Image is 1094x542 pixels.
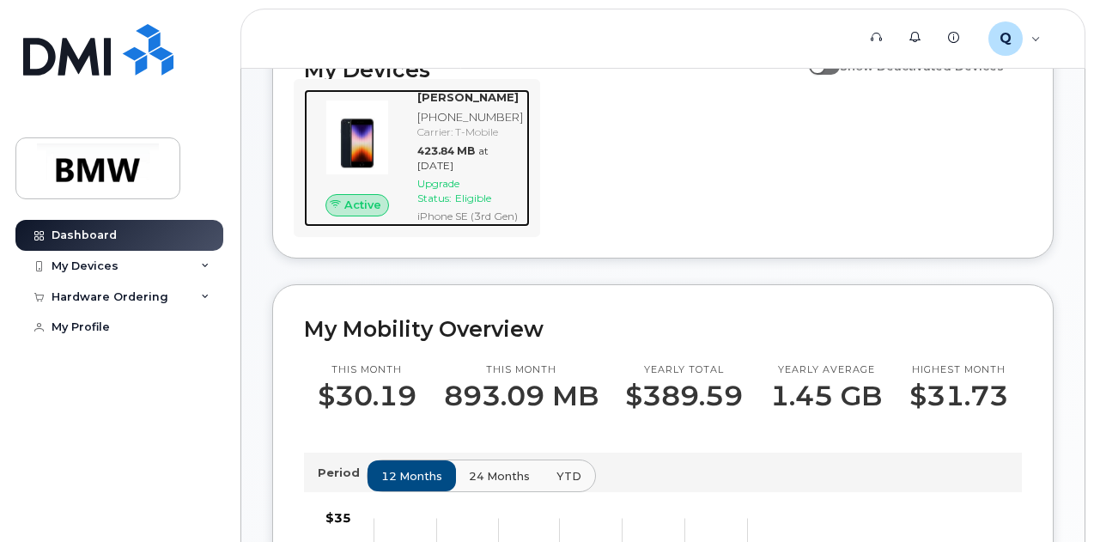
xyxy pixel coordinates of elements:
[318,98,397,177] img: image20231002-3703462-1angbar.jpeg
[417,177,459,204] span: Upgrade Status:
[417,109,523,125] div: [PHONE_NUMBER]
[304,57,800,82] h2: My Devices
[770,381,882,411] p: 1.45 GB
[556,468,581,484] span: YTD
[1000,28,1012,49] span: Q
[318,465,367,481] p: Period
[444,381,599,411] p: 893.09 MB
[469,468,530,484] span: 24 months
[909,363,1008,377] p: Highest month
[444,363,599,377] p: This month
[304,316,1022,342] h2: My Mobility Overview
[976,21,1053,56] div: QT84019
[318,381,416,411] p: $30.19
[625,363,743,377] p: Yearly total
[1019,467,1081,529] iframe: Messenger Launcher
[909,381,1008,411] p: $31.73
[625,381,743,411] p: $389.59
[318,363,416,377] p: This month
[455,192,491,204] span: Eligible
[417,144,475,157] span: 423.84 MB
[417,209,523,223] div: iPhone SE (3rd Gen)
[325,510,351,526] tspan: $35
[417,144,489,172] span: at [DATE]
[417,125,523,139] div: Carrier: T-Mobile
[344,197,381,213] span: Active
[770,363,882,377] p: Yearly average
[304,89,530,227] a: Active[PERSON_NAME][PHONE_NUMBER]Carrier: T-Mobile423.84 MBat [DATE]Upgrade Status:EligibleiPhone...
[417,90,519,104] strong: [PERSON_NAME]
